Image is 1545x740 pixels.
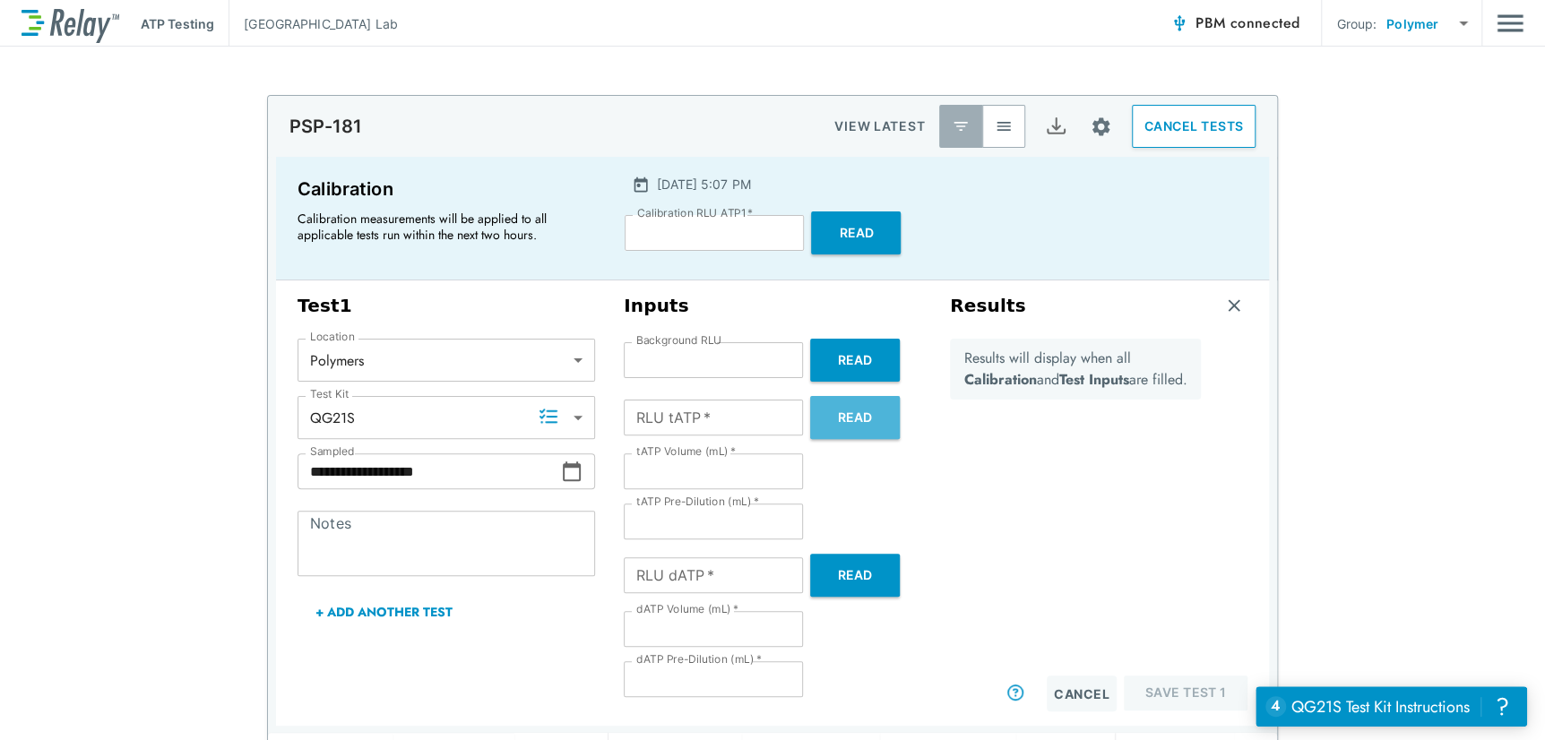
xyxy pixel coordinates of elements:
p: ATP Testing [141,14,214,33]
button: Read [811,211,901,254]
p: Calibration [298,175,592,203]
img: View All [995,117,1013,135]
button: Main menu [1497,6,1523,40]
label: Background RLU [636,334,721,347]
label: dATP Pre-Dilution (mL) [636,653,762,666]
button: Cancel [1047,675,1117,711]
p: Group: [1336,14,1377,33]
button: Site setup [1077,103,1125,151]
span: PBM [1195,11,1299,36]
img: Settings Icon [1090,116,1112,138]
button: Read [810,339,900,382]
label: tATP Pre-Dilution (mL) [636,495,759,508]
button: Read [810,396,900,439]
p: Results will display when all and are filled. [964,348,1187,391]
input: Choose date, selected date is Oct 1, 2025 [298,453,561,489]
b: Test Inputs [1059,369,1129,390]
img: LuminUltra Relay [22,4,119,43]
h3: Inputs [624,295,921,317]
p: PSP-181 [289,116,362,137]
button: + Add Another Test [298,590,470,633]
button: Read [810,554,900,597]
p: [DATE] 5:07 PM [657,175,750,194]
p: [GEOGRAPHIC_DATA] Lab [244,14,398,33]
label: dATP Volume (mL) [636,603,738,615]
label: tATP Volume (mL) [636,445,736,458]
div: QG21S [298,400,595,435]
label: Test Kit [310,388,350,400]
label: Calibration RLU ATP1 [637,207,753,219]
div: Polymers [298,342,595,378]
button: CANCEL TESTS [1132,105,1256,148]
h3: Results [950,295,1026,317]
iframe: Resource center [1256,686,1527,727]
button: PBM connected [1163,5,1307,41]
button: Export [1034,105,1077,148]
label: Location [310,331,355,343]
h3: Test 1 [298,295,595,317]
b: Calibration [964,369,1037,390]
img: Remove [1225,297,1243,314]
img: Latest [952,117,970,135]
p: VIEW LATEST [834,116,925,137]
img: Drawer Icon [1497,6,1523,40]
img: Export Icon [1045,116,1067,138]
img: Calender Icon [632,176,650,194]
label: Sampled [310,445,355,458]
p: Calibration measurements will be applied to all applicable tests run within the next two hours. [298,211,584,243]
img: Connected Icon [1170,14,1188,32]
span: connected [1230,13,1300,33]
